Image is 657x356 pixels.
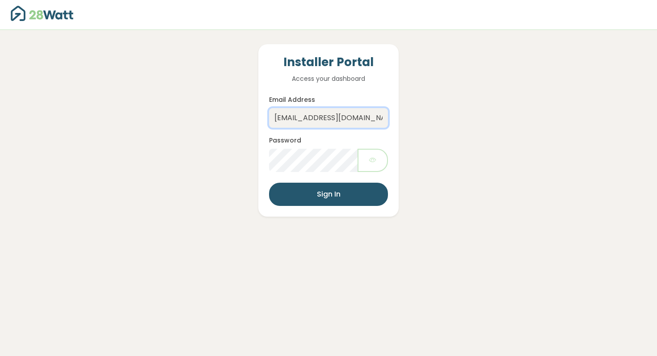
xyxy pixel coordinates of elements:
button: Sign In [269,183,388,206]
p: Access your dashboard [269,74,388,84]
label: Password [269,136,301,145]
img: 28Watt [11,6,73,21]
label: Email Address [269,95,315,105]
h4: Installer Portal [269,55,388,70]
input: Enter your email [269,108,388,128]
